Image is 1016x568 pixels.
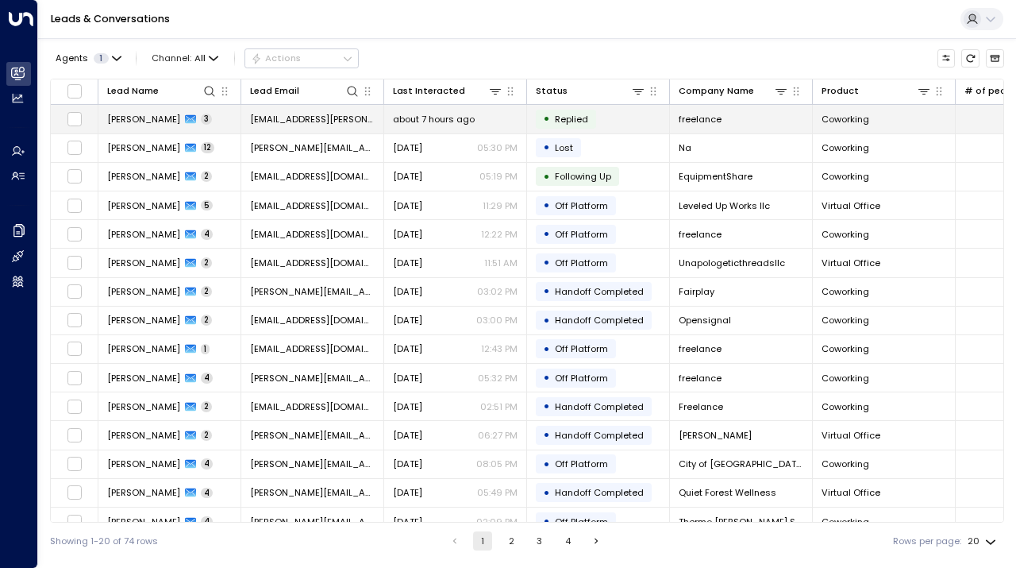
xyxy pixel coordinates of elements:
span: Lost [555,141,573,154]
button: Go to next page [587,531,606,551]
span: 1 [94,53,109,64]
div: • [543,280,550,302]
div: Status [536,83,645,99]
span: 2 [201,430,212,441]
span: filipegomes404@gmail.com [250,170,375,183]
span: Sep 03, 2025 [393,429,422,442]
span: Jennifer Parda-Aldrich [107,429,180,442]
span: Toggle select row [67,485,83,500]
span: mxn.cottrell@gmail.com [250,113,375,126]
span: Michelle Lee [107,141,180,154]
span: Toggle select row [67,456,83,472]
span: Virtual Office [822,429,880,442]
span: Off Platform [555,458,608,470]
button: Go to page 4 [558,531,577,551]
span: Aug 29, 2025 [393,486,422,499]
span: Unapologeticthreadsllc [679,257,785,269]
div: Lead Name [107,83,217,99]
span: freelance [679,113,722,126]
span: 2 [201,401,212,412]
span: andrew.natzel@gmail.com [250,458,375,470]
span: Maxine Cottrell [107,113,180,126]
p: 03:00 PM [476,314,518,327]
span: Sep 02, 2025 [393,458,422,470]
div: Showing 1-20 of 74 rows [50,535,158,548]
div: Company Name [679,83,788,99]
span: Sep 09, 2025 [393,285,422,298]
div: Button group with a nested menu [244,48,359,68]
span: tnelsonwilliams@gmail.com [250,228,375,241]
p: 05:19 PM [479,170,518,183]
span: Aug 28, 2025 [393,516,422,528]
button: Actions [244,48,359,68]
span: Thomas Williams [107,228,180,241]
span: Coworking [822,372,869,384]
span: 4 [201,373,213,384]
div: • [543,454,550,475]
p: 11:29 PM [483,199,518,212]
span: Handoff Completed [555,285,644,298]
span: Toggle select row [67,341,83,357]
span: Replied [555,113,588,126]
span: Toggle select row [67,140,83,156]
div: Lead Email [250,83,360,99]
span: Freelance [679,400,723,413]
span: Coworking [822,314,869,327]
span: Thermo Fisher Scientific [679,516,803,528]
span: Off Platform [555,257,608,269]
span: Ori Kaluski [107,342,180,355]
span: Off Platform [555,342,608,355]
span: 2 [201,286,212,297]
span: Toggle select row [67,226,83,242]
span: michelle.mh.lee92@gmail.com [250,141,375,154]
span: Andrew Natzel [107,458,180,470]
p: 05:30 PM [477,141,518,154]
span: Coworking [822,285,869,298]
div: • [543,137,550,158]
span: orik10@gmail.com [250,342,375,355]
span: Rachel Franz [107,285,180,298]
span: Virtual Office [822,486,880,499]
span: Na [679,141,691,154]
span: Danielle Kuhn [107,372,180,384]
div: • [543,223,550,245]
p: 06:27 PM [478,429,518,442]
div: • [543,310,550,331]
div: • [543,195,550,216]
nav: pagination navigation [444,531,606,551]
span: Toggle select row [67,399,83,415]
span: freelance [679,372,722,384]
div: 20 [968,531,999,551]
span: 2 [201,171,212,182]
span: Toggle select row [67,312,83,328]
span: Filipe Magalhaes Gomes [107,170,180,183]
button: Customize [937,49,956,68]
button: Go to page 2 [502,531,521,551]
span: Handoff Completed [555,400,644,413]
div: Lead Email [250,83,299,99]
span: Yesterday [393,170,422,183]
span: 1 [201,344,210,355]
button: Archived Leads [986,49,1004,68]
span: Tay@leveledupreentry.com [250,199,375,212]
div: Product [822,83,859,99]
span: Milagros Thompson [107,257,180,269]
span: Quiet Forest Wellness [679,486,776,499]
span: 4 [201,229,213,240]
span: freelance [679,228,722,241]
span: jennifer@pardaaldrichlaw.com [250,429,375,442]
span: Sep 11, 2025 [393,257,422,269]
span: Coworking [822,516,869,528]
span: Opensignal [679,314,731,327]
span: Toggle select row [67,427,83,443]
div: • [543,252,550,273]
span: Agents [56,54,88,63]
span: Yesterday [393,141,422,154]
div: • [543,166,550,187]
p: 08:05 PM [476,458,518,470]
a: Leads & Conversations [51,12,170,25]
span: michelle@quietforest.org [250,486,375,499]
span: Michelle Sarchiapone [107,486,180,499]
span: Toggle select all [67,83,83,99]
div: • [543,424,550,446]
